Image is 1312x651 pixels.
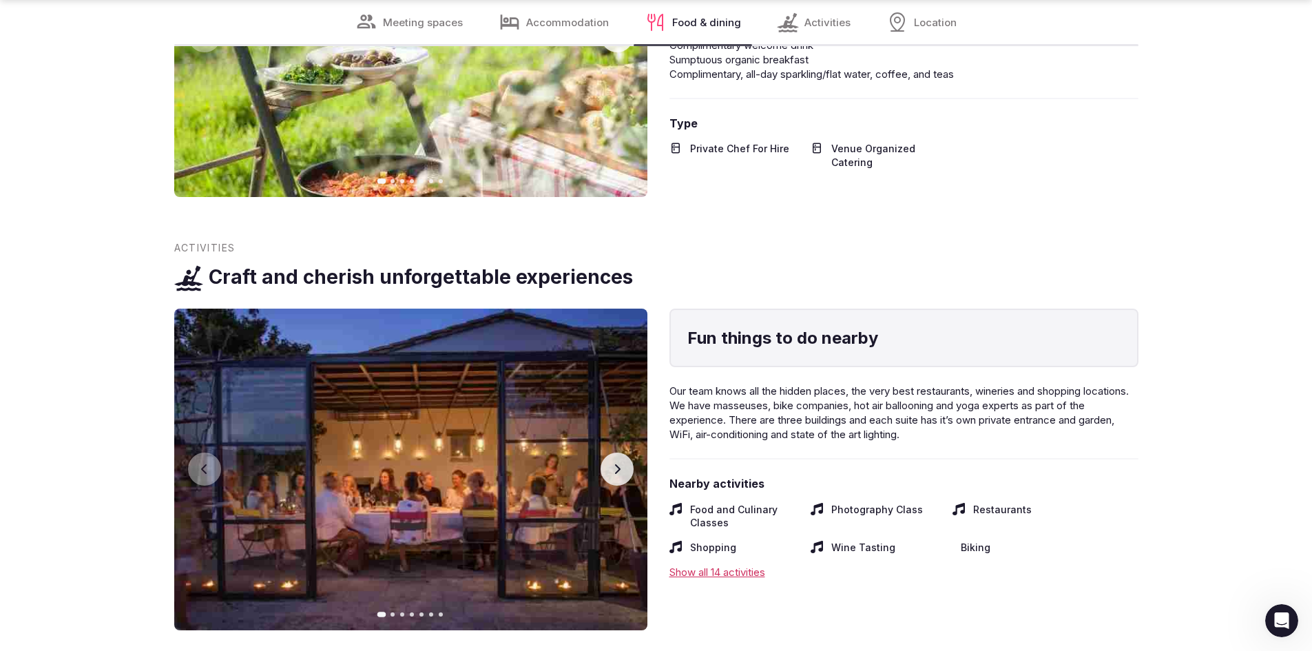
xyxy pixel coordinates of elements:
button: Messages [138,430,275,485]
span: Biking [961,541,990,555]
button: Go to slide 1 [377,178,386,184]
span: Complimentary, all-day sparkling/flat water, coffee, and teas [669,68,954,81]
span: Venue Organized Catering [831,142,941,169]
button: Go to slide 6 [429,179,433,183]
iframe: Intercom live chat [1265,604,1298,637]
span: Meeting spaces [383,15,463,30]
span: Food & dining [672,15,741,30]
button: Go to slide 3 [400,179,404,183]
img: Profile image for Matt [28,22,55,50]
span: Home [53,464,84,474]
p: Hi there 👋 [28,98,248,121]
span: Type [669,116,1138,131]
span: Activities [174,241,236,255]
button: Go to slide 7 [439,179,443,183]
span: Food and Culinary Classes [690,503,800,530]
button: Go to slide 1 [377,612,386,617]
span: Sumptuous organic breakfast [669,53,809,66]
h4: Fun things to do nearby [687,327,1121,350]
button: Go to slide 2 [391,179,395,183]
span: Restaurants [973,503,1032,530]
span: Private Chef For Hire [690,142,789,169]
img: Gallery image 1 [174,309,647,630]
div: Show all 14 activities [669,565,1138,579]
h3: Craft and cherish unforgettable experiences [209,264,633,291]
span: Messages [183,464,231,474]
span: Accommodation [526,15,609,30]
span: Complimentary welcome drink [669,39,813,52]
button: Go to slide 4 [410,179,414,183]
button: Go to slide 5 [419,612,424,617]
button: Go to slide 4 [410,612,414,617]
button: Go to slide 2 [391,612,395,617]
span: Photography Class [831,503,923,530]
span: Wine Tasting [831,541,895,555]
span: Shopping [690,541,736,555]
button: Go to slide 3 [400,612,404,617]
span: Activities [804,15,851,30]
span: Nearby activities [669,476,1138,491]
button: Go to slide 6 [429,612,433,617]
button: Go to slide 5 [419,179,424,183]
button: Go to slide 7 [439,612,443,617]
p: How can we help? [28,121,248,145]
span: Our team knows all the hidden places, the very best restaurants, wineries and shopping locations.... [669,384,1129,441]
span: Location [914,15,957,30]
